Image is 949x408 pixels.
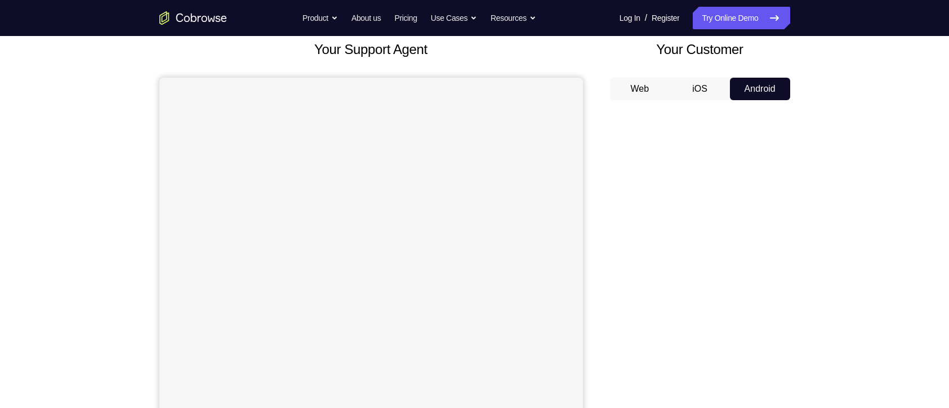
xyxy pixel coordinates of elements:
a: Go to the home page [159,11,227,25]
span: / [645,11,647,25]
a: Log In [620,7,640,29]
button: Android [730,78,790,100]
button: Product [302,7,338,29]
button: Web [610,78,670,100]
a: Pricing [394,7,417,29]
button: iOS [670,78,730,100]
button: Use Cases [431,7,477,29]
button: Resources [491,7,536,29]
a: Register [652,7,679,29]
a: About us [351,7,381,29]
h2: Your Customer [610,39,790,60]
a: Try Online Demo [693,7,790,29]
h2: Your Support Agent [159,39,583,60]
